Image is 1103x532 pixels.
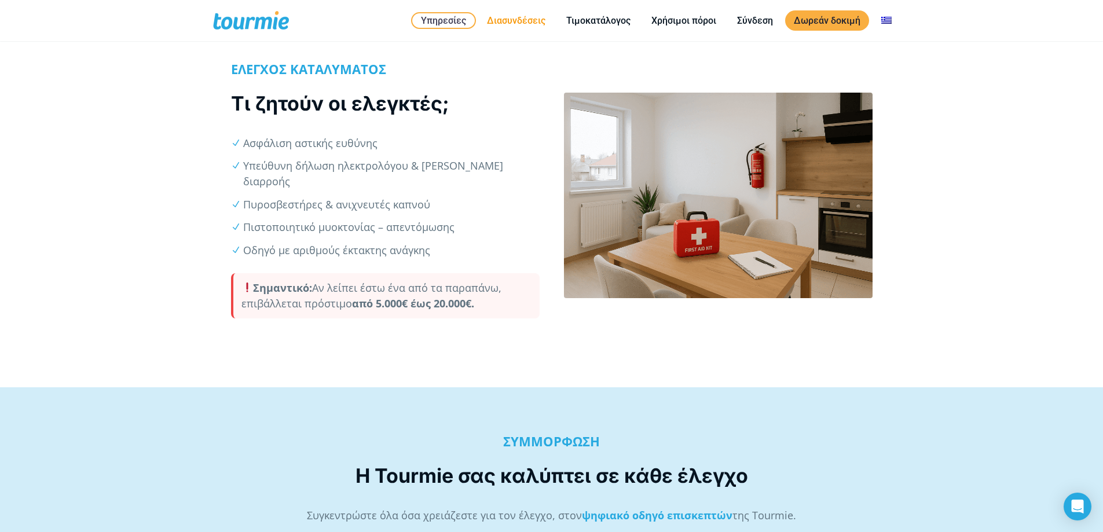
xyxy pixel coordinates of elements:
[873,13,900,28] a: Αλλαγή σε
[352,296,373,310] strong: από
[243,158,539,189] li: Υπεύθυνη δήλωση ηλεκτρολόγου & [PERSON_NAME] διαρροής
[231,508,873,523] p: Συγκεντρώστε όλα όσα χρειάζεστε για τον έλεγχο, στον της Tourmie.
[231,462,873,489] h2: Η Tourmie σας καλύπτει σε κάθε έλεγχο
[558,13,639,28] a: Τιμοκατάλογος
[231,60,386,78] b: ΕΛΕΓΧΟΣ ΚΑΤΑΛΥΜΑΤΟΣ
[231,90,540,117] h2: Τι ζητούν οι ελεγκτές;
[728,13,782,28] a: Σύνδεση
[243,135,539,151] li: Ασφάλιση αστικής ευθύνης
[243,243,539,258] li: Οδηγό με αριθμούς έκτακτης ανάγκης
[411,12,476,29] a: Υπηρεσίες
[241,281,313,295] strong: Σημαντικό:
[243,219,539,235] li: Πιστοποιητικό μυοκτονίας – απεντόμωσης
[231,273,540,318] div: Αν λείπει έστω ένα από τα παραπάνω, επιβάλλεται πρόστιμο
[503,432,600,450] b: ΣΥΜΜΟΡΦΩΣΗ
[582,508,732,522] a: ψηφιακό οδηγό επισκεπτών
[1064,493,1091,520] div: Open Intercom Messenger
[478,13,554,28] a: Διασυνδέσεις
[376,296,474,310] strong: 5.000€ έως 20.000€.
[643,13,725,28] a: Χρήσιμοι πόροι
[785,10,869,31] a: Δωρεάν δοκιμή
[243,197,539,212] li: Πυροσβεστήρες & ανιχνευτές καπνού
